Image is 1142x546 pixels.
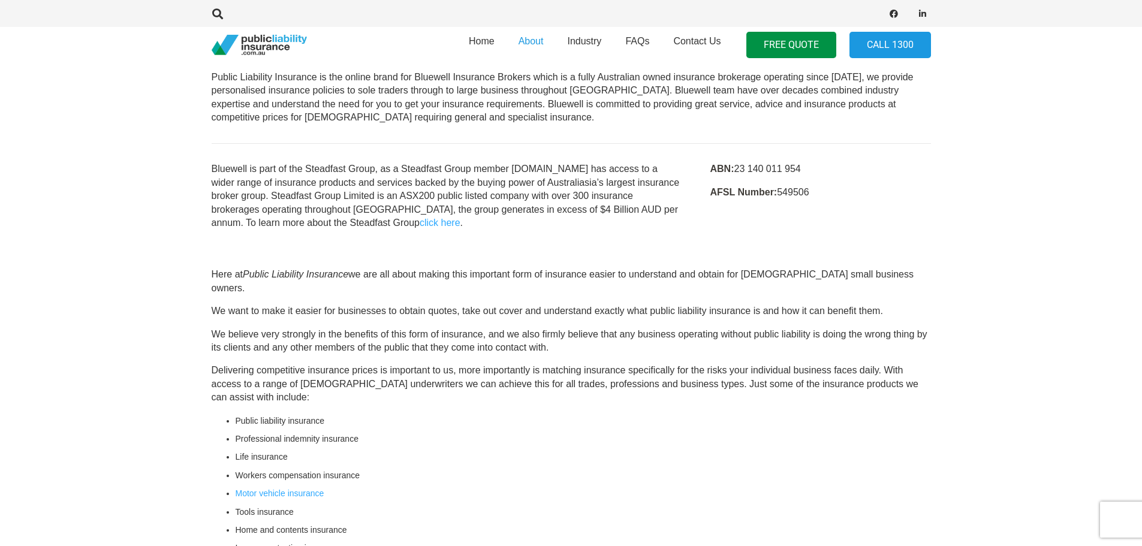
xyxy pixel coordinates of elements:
[849,32,931,59] a: Call 1300
[555,23,613,67] a: Industry
[243,269,348,279] i: Public Liability Insurance
[885,5,902,22] a: Facebook
[457,23,507,67] a: Home
[710,186,930,199] p: 549506
[236,469,931,482] li: Workers compensation insurance
[236,523,931,536] li: Home and contents insurance
[673,36,721,46] span: Contact Us
[236,450,931,463] li: Life insurance
[469,36,495,46] span: Home
[212,162,682,230] p: Bluewell is part of the Steadfast Group, as a Steadfast Group member [DOMAIN_NAME] has access to ...
[519,36,544,46] span: About
[236,414,931,427] li: Public liability insurance
[212,304,931,318] p: We want to make it easier for businesses to obtain quotes, take out cover and understand exactly ...
[236,488,324,498] a: Motor vehicle insurance
[613,23,661,67] a: FAQs
[661,23,733,67] a: Contact Us
[206,8,230,19] a: Search
[914,5,931,22] a: LinkedIn
[236,505,931,518] li: Tools insurance
[746,32,836,59] a: FREE QUOTE
[420,218,460,228] a: click here
[212,268,931,295] p: Here at we are all about making this important form of insurance easier to understand and obtain ...
[567,36,601,46] span: Industry
[625,36,649,46] span: FAQs
[710,187,777,197] strong: AFSL Number:
[212,364,931,404] p: Delivering competitive insurance prices is important to us, more importantly is matching insuranc...
[710,164,734,174] strong: ABN:
[212,71,931,125] p: Our Office Southport Central
[236,432,931,445] li: Professional indemnity insurance
[710,162,930,176] p: 23 140 011 954
[212,328,931,355] p: We believe very strongly in the benefits of this form of insurance, and we also firmly believe th...
[212,35,307,56] a: pli_logotransparent
[507,23,556,67] a: About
